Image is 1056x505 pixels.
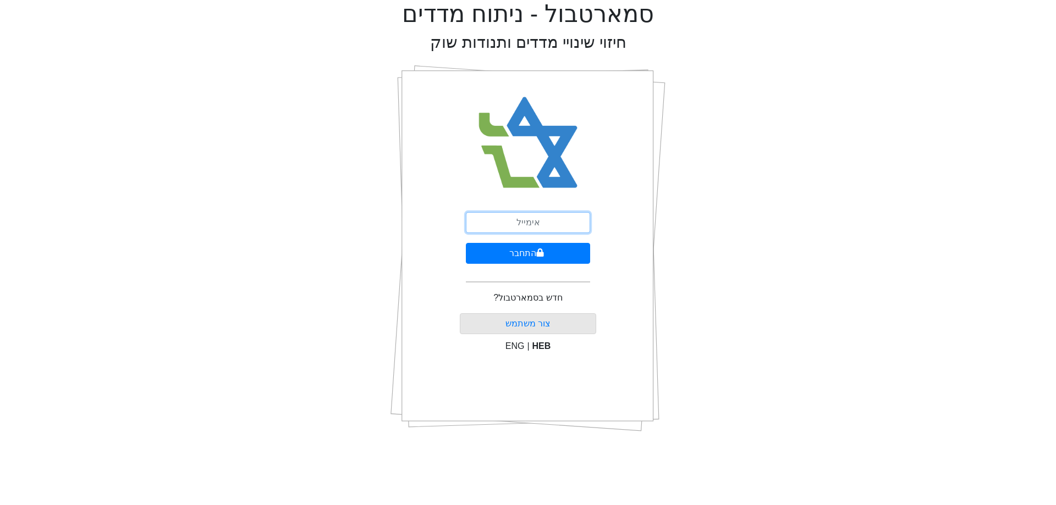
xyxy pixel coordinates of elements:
span: | [527,341,529,351]
span: ENG [505,341,525,351]
p: חדש בסמארטבול? [493,291,562,304]
h2: חיזוי שינויי מדדים ותנודות שוק [430,33,626,52]
img: Smart Bull [469,82,588,203]
span: HEB [532,341,551,351]
input: אימייל [466,212,590,233]
button: צור משתמש [460,313,597,334]
a: צור משתמש [505,319,551,328]
button: התחבר [466,243,590,264]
